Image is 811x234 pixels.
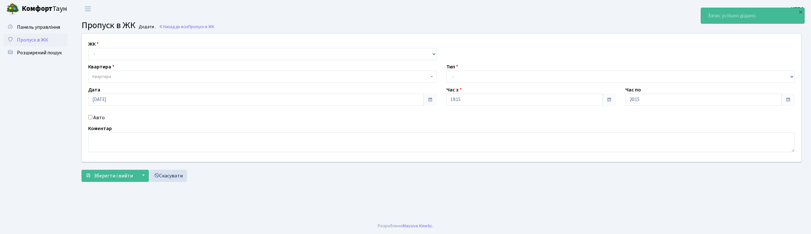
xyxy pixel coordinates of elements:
a: КПП4 [791,5,803,13]
img: logo.png [6,3,19,15]
label: Час з [446,86,462,94]
a: Назад до всіхПропуск в ЖК [159,24,214,30]
label: ЖК [88,40,99,48]
span: Розширений пошук [17,49,62,56]
label: Дата [88,86,100,94]
label: Квартира [88,63,114,71]
span: Пропуск в ЖК [17,36,48,43]
a: Скасувати [150,170,187,182]
label: Авто [93,114,105,121]
span: Пропуск в ЖК [81,19,135,32]
label: Тип [446,63,458,71]
span: Панель управління [17,24,60,31]
span: Зберегти і вийти [94,172,133,179]
a: Розширений пошук [3,46,67,59]
label: Коментар [88,125,112,132]
div: Розроблено . [378,222,433,230]
a: Пропуск в ЖК [3,34,67,46]
button: Переключити навігацію [80,4,96,14]
label: Час по [625,86,641,94]
span: Таун [22,4,67,14]
div: × [797,9,804,15]
span: Квартира [92,74,111,80]
b: КПП4 [791,5,803,12]
span: Пропуск в ЖК [188,24,214,30]
small: Додати . [137,24,156,30]
button: Зберегти і вийти [81,170,137,182]
div: Запис успішно додано. [701,8,804,23]
a: Massive Kinetic [403,222,432,229]
b: Комфорт [22,4,52,14]
a: Панель управління [3,21,67,34]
